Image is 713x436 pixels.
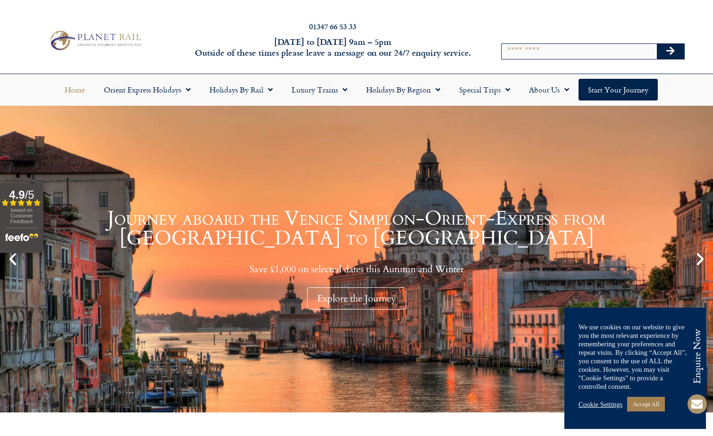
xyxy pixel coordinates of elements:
[357,79,450,101] a: Holidays by Region
[692,251,708,267] div: Next slide
[46,28,144,52] img: Planet Rail Train Holidays Logo
[627,397,665,411] a: Accept All
[24,263,689,275] p: Save £1,000 on selected dates this Autumn and Winter
[579,79,658,101] a: Start your Journey
[307,287,406,310] div: Explore the Journey
[520,79,579,101] a: About Us
[579,323,692,391] div: We use cookies on our website to give you the most relevant experience by remembering your prefer...
[309,21,356,32] a: 01347 66 53 33
[282,79,357,101] a: Luxury Trains
[5,79,708,101] nav: Menu
[94,79,200,101] a: Orient Express Holidays
[450,79,520,101] a: Special Trips
[55,79,94,101] a: Home
[24,209,689,248] h1: Journey aboard the Venice Simplon-Orient-Express from [GEOGRAPHIC_DATA] to [GEOGRAPHIC_DATA]
[5,251,21,267] div: Previous slide
[579,400,622,409] a: Cookie Settings
[193,36,473,59] h6: [DATE] to [DATE] 9am – 5pm Outside of these times please leave a message on our 24/7 enquiry serv...
[200,79,282,101] a: Holidays by Rail
[657,44,684,59] button: Search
